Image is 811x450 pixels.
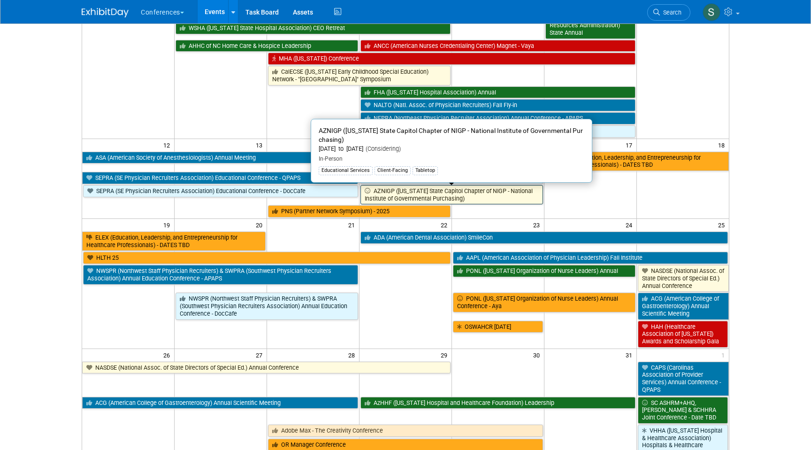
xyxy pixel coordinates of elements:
[176,293,358,319] a: NWSPR (Northwest Staff Physician Recruiters) & SWPRA (Southwest Physician Recruiters Association)...
[647,4,690,21] a: Search
[268,53,635,65] a: MHA ([US_STATE]) Conference
[453,252,728,264] a: AAPL (American Association of Physician Leadership) Fall Institute
[319,166,373,175] div: Educational Services
[440,219,451,231] span: 22
[717,139,729,151] span: 18
[638,362,729,396] a: CAPS (Carolinas Association of Provider Services) Annual Conference - QPAPS
[347,219,359,231] span: 21
[319,127,583,143] span: AZNIGP ([US_STATE] State Capitol Chapter of NIGP - National Institute of Governmental Purchasing)
[162,349,174,361] span: 26
[545,152,729,171] a: ELEX (Education, Leadership, and Entrepreneurship for Healthcare Professionals) - DATES TBD
[176,22,451,34] a: WSHA ([US_STATE] State Hospital Association) CEO Retreat
[363,145,401,152] span: (Considering)
[82,362,451,374] a: NASDSE (National Assoc. of State Directors of Special Ed.) Annual Conference
[638,321,728,348] a: HAH (Healthcare Association of [US_STATE]) Awards and Scholarship Gala
[720,349,729,361] span: 1
[162,219,174,231] span: 19
[347,349,359,361] span: 28
[638,293,729,319] a: ACG (American College of Gastroenterology) Annual Scientific Meeting
[532,219,544,231] span: 23
[83,252,451,264] a: HLTH 25
[82,232,266,251] a: ELEX (Education, Leadership, and Entrepreneurship for Healthcare Professionals) - DATES TBD
[319,145,584,153] div: [DATE] to [DATE]
[82,8,129,17] img: ExhibitDay
[82,397,358,409] a: ACG (American College of Gastroenterology) Annual Scientific Meeting
[268,66,451,85] a: CalECSE ([US_STATE] Early Childhood Special Education) Network - "[GEOGRAPHIC_DATA]" Symposium
[83,265,358,284] a: NWSPR (Northwest Staff Physician Recruiters) & SWPRA (Southwest Physician Recruiters Association)...
[255,139,267,151] span: 13
[660,9,681,16] span: Search
[268,205,451,217] a: PNS (Partner Network Symposium) - 2025
[360,40,635,52] a: ANCC (American Nurses Credentialing Center) Magnet - Vaya
[625,139,636,151] span: 17
[532,349,544,361] span: 30
[360,185,543,204] a: AZNIGP ([US_STATE] State Capitol Chapter of NIGP - National Institute of Governmental Purchasing)
[453,265,635,277] a: PONL ([US_STATE] Organization of Nurse Leaders) Annual
[703,3,720,21] img: Sophie Buffo
[440,349,451,361] span: 29
[413,166,438,175] div: Tabletop
[176,40,358,52] a: AHHC of NC Home Care & Hospice Leadership
[319,155,343,162] span: In-Person
[453,321,543,333] a: OSWAHCR [DATE]
[360,112,635,124] a: NEPRA (Northeast Physician Recruiter Association) Annual Conference - APAPS
[82,152,358,164] a: ASA (American Society of Anesthesiologists) Annual Meeting
[268,425,543,437] a: Adobe Max - The Creativity Conference
[255,219,267,231] span: 20
[638,397,728,424] a: SC ASHRM+AHQ, [PERSON_NAME] & SCHHRA Joint Conference - Date TBD
[162,139,174,151] span: 12
[638,265,729,292] a: NASDSE (National Assoc. of State Directors of Special Ed.) Annual Conference
[625,219,636,231] span: 24
[360,99,635,111] a: NALTO (Natl. Assoc. of Physician Recruiters) Fall Fly-in
[360,232,728,244] a: ADA (American Dental Association) SmileCon
[375,166,411,175] div: Client-Facing
[360,397,635,409] a: AzHHF ([US_STATE] Hospital and Healthcare Foundation) Leadership
[255,349,267,361] span: 27
[360,86,635,99] a: FHA ([US_STATE] Hospital Association) Annual
[453,293,635,312] a: PONL ([US_STATE] Organization of Nurse Leaders) Annual Conference - Aya
[717,219,729,231] span: 25
[625,349,636,361] span: 31
[82,172,358,184] a: SEPRA (SE Physician Recruiters Association) Educational Conference - QPAPS
[83,185,358,197] a: SEPRA (SE Physician Recruiters Association) Educational Conference - DocCafe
